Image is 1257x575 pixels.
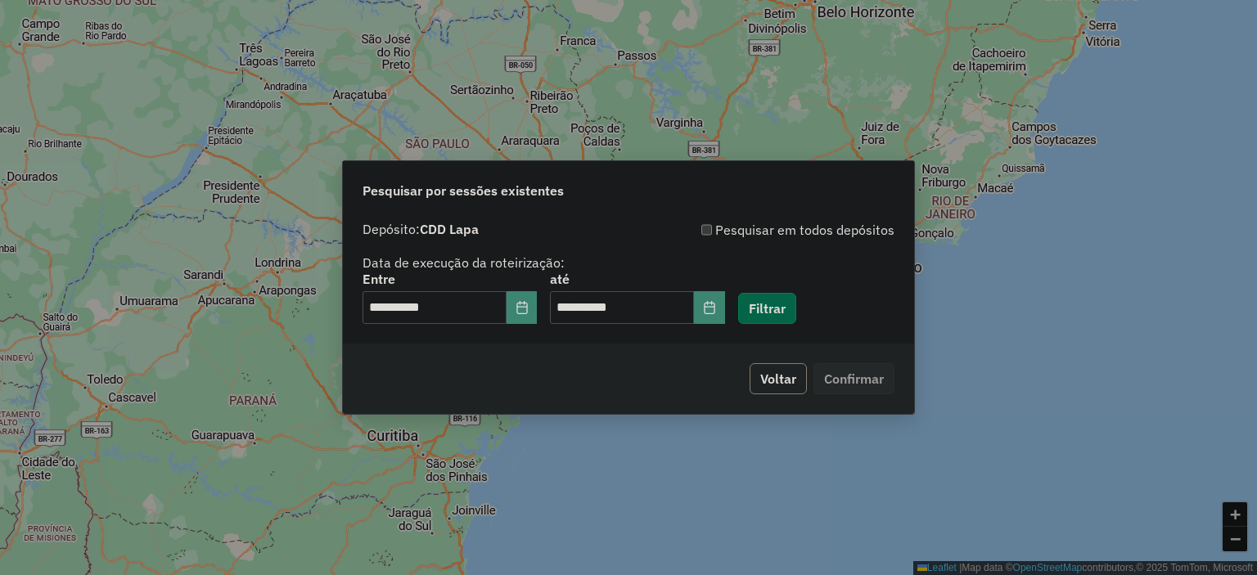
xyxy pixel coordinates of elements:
span: Pesquisar por sessões existentes [363,181,564,200]
label: Entre [363,269,537,289]
label: até [550,269,724,289]
label: Data de execução da roteirização: [363,253,565,272]
button: Filtrar [738,293,796,324]
strong: CDD Lapa [420,221,479,237]
button: Choose Date [507,291,538,324]
label: Depósito: [363,219,479,239]
div: Pesquisar em todos depósitos [628,220,894,240]
button: Choose Date [694,291,725,324]
button: Voltar [750,363,807,394]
